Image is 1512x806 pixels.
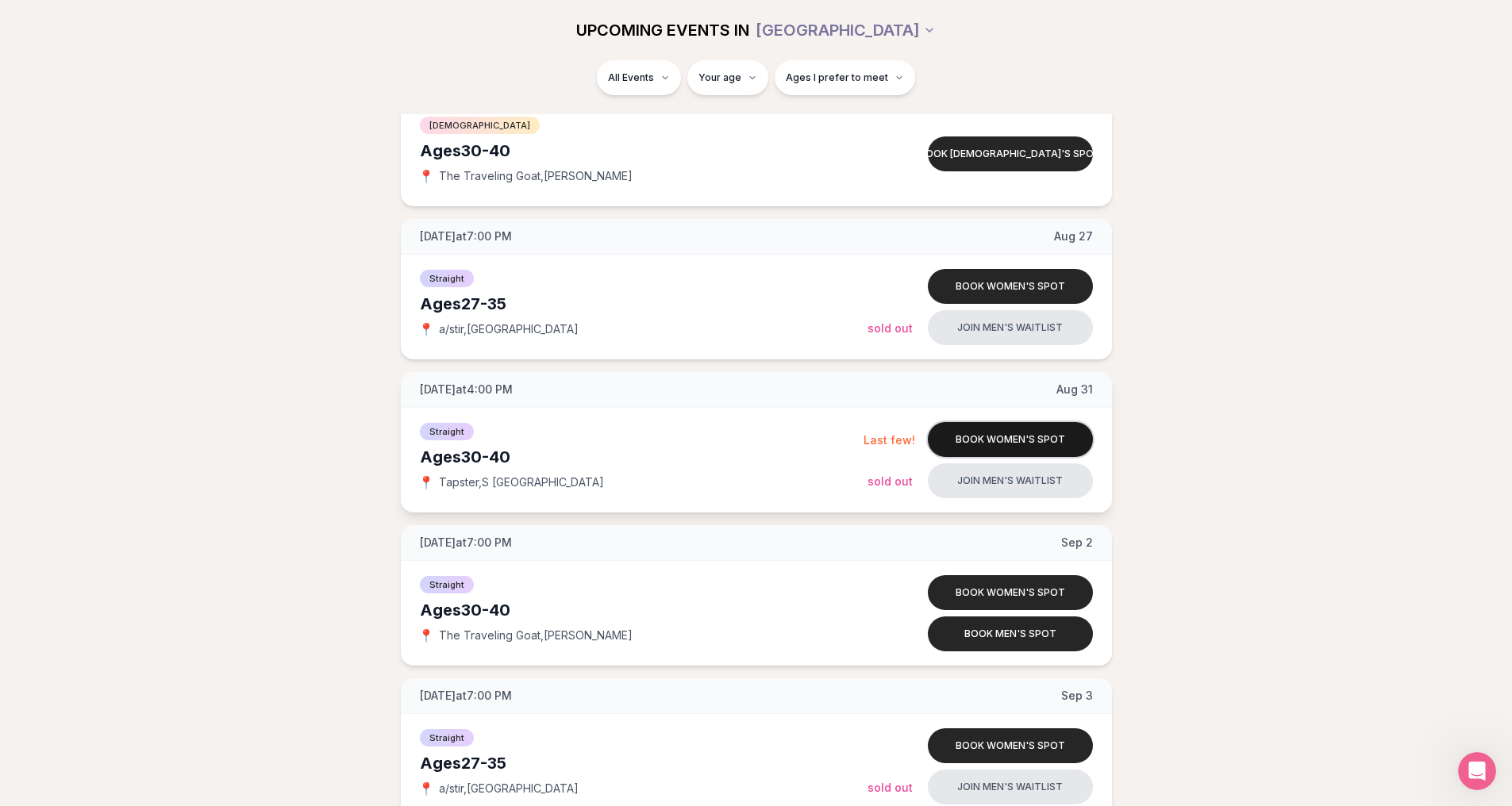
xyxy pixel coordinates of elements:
[439,168,633,184] span: The Traveling Goat , [PERSON_NAME]
[864,433,915,447] span: Last few!
[439,628,633,643] span: The Traveling Goat , [PERSON_NAME]
[420,752,868,774] div: Ages 27-35
[928,136,1093,171] button: Book [DEMOGRAPHIC_DATA]'s spot
[420,782,433,795] span: 📍
[1061,688,1093,704] span: Sep 3
[756,13,936,48] button: [GEOGRAPHIC_DATA]
[420,323,433,336] span: 📍
[420,293,868,315] div: Ages 27-35
[928,728,1093,763] button: Book women's spot
[698,71,741,84] span: Your age
[1054,228,1093,244] span: Aug 27
[928,269,1093,304] button: Book women's spot
[420,599,868,621] div: Ages 30-40
[868,781,913,794] span: Sold Out
[420,446,864,468] div: Ages 30-40
[420,140,868,162] div: Ages 30-40
[420,117,540,134] span: [DEMOGRAPHIC_DATA]
[1056,382,1093,397] span: Aug 31
[420,423,474,440] span: Straight
[420,629,433,642] span: 📍
[928,616,1093,651] button: Book men's spot
[597,60,681,95] button: All Events
[928,575,1093,610] button: Book women's spot
[439,321,579,337] span: a/stir , [GEOGRAPHIC_DATA]
[420,170,433,182] span: 📍
[420,535,512,551] span: [DATE] at 7:00 PM
[576,19,749,41] span: UPCOMING EVENTS IN
[420,270,474,287] span: Straight
[786,71,888,84] span: Ages I prefer to meet
[775,60,915,95] button: Ages I prefer to meet
[420,688,512,704] span: [DATE] at 7:00 PM
[1061,535,1093,551] span: Sep 2
[928,770,1093,804] button: Join men's waitlist
[687,60,768,95] button: Your age
[420,228,512,244] span: [DATE] at 7:00 PM
[928,422,1093,457] button: Book women's spot
[1458,752,1496,790] iframe: Intercom live chat
[420,576,474,593] span: Straight
[928,310,1093,345] button: Join men's waitlist
[420,476,433,489] span: 📍
[420,382,513,397] span: [DATE] at 4:00 PM
[928,463,1093,498] button: Join men's waitlist
[439,474,604,490] span: Tapster , S [GEOGRAPHIC_DATA]
[608,71,654,84] span: All Events
[868,321,913,335] span: Sold Out
[439,781,579,796] span: a/stir , [GEOGRAPHIC_DATA]
[420,729,474,747] span: Straight
[868,474,913,488] span: Sold Out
